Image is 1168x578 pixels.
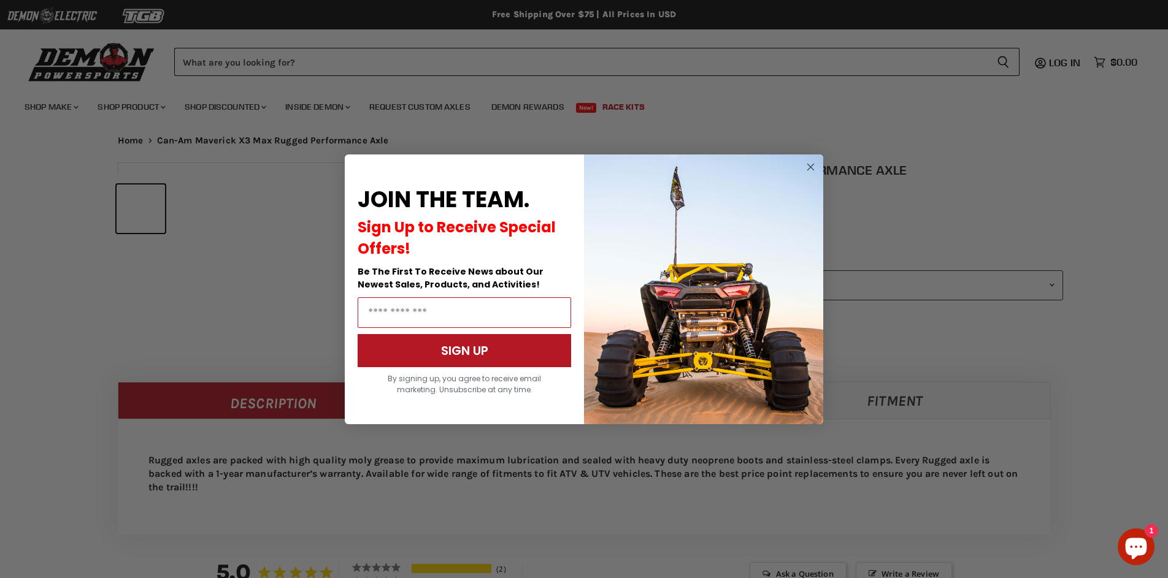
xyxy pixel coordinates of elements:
[358,184,529,215] span: JOIN THE TEAM.
[358,334,571,367] button: SIGN UP
[358,297,571,328] input: Email Address
[358,217,556,259] span: Sign Up to Receive Special Offers!
[803,159,818,175] button: Close dialog
[388,373,541,395] span: By signing up, you agree to receive email marketing. Unsubscribe at any time.
[584,154,823,424] img: a9095488-b6e7-41ba-879d-588abfab540b.jpeg
[358,265,544,291] span: Be The First To Receive News about Our Newest Sales, Products, and Activities!
[1114,528,1158,568] inbox-online-store-chat: Shopify online store chat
